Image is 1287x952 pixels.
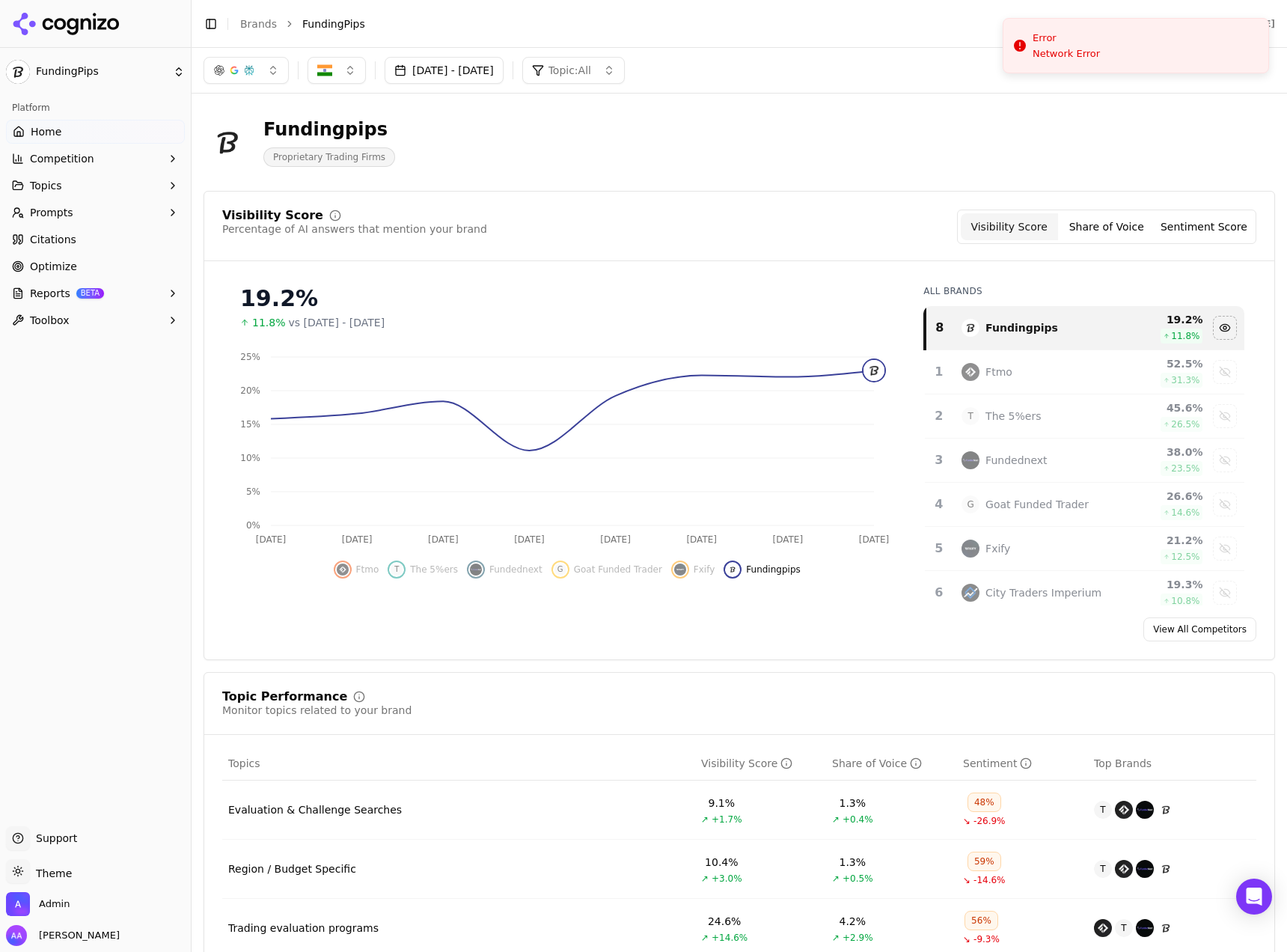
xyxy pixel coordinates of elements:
[957,747,1088,781] th: sentiment
[222,703,412,718] div: Monitor topics related to your brand
[551,561,662,579] button: Show goat funded trader data
[1171,374,1199,386] span: 31.3 %
[1213,316,1237,340] button: Hide fundingpips data
[317,63,332,78] img: India
[932,319,947,337] div: 8
[1088,747,1256,781] th: Top Brands
[240,18,277,30] a: Brands
[931,540,947,558] div: 5
[6,147,185,171] button: Competition
[6,925,120,946] button: Open user button
[1157,860,1175,878] img: fundingpips
[30,313,70,328] span: Toolbox
[222,747,695,781] th: Topics
[832,873,840,885] span: ↗
[1171,418,1199,430] span: 26.5 %
[985,409,1041,424] div: The 5%ers
[470,564,482,576] img: fundednext
[388,561,458,579] button: Show the 5%ers data
[1058,213,1155,240] button: Share of Voice
[931,363,947,381] div: 1
[30,205,73,220] span: Prompts
[1171,551,1199,563] span: 12.5 %
[832,932,840,944] span: ↗
[962,540,979,558] img: fxify
[6,892,70,916] button: Open organization switcher
[391,564,403,576] span: T
[832,814,840,826] span: ↗
[6,120,185,144] a: Home
[6,925,27,946] img: Alp Aysan
[204,118,251,166] img: FundingPips
[1236,879,1272,915] div: Open Intercom Messenger
[1136,801,1154,819] img: fundednext
[228,861,356,876] a: Region / Budget Specific
[840,855,866,870] div: 1.3%
[1121,356,1203,371] div: 52.5 %
[973,874,1005,886] span: -14.6%
[36,65,167,79] span: FundingPips
[30,151,94,166] span: Competition
[859,534,890,545] tspan: [DATE]
[228,802,402,817] div: Evaluation & Challenge Searches
[31,124,61,139] span: Home
[1094,801,1112,819] span: T
[240,16,1137,31] nav: breadcrumb
[1213,492,1237,516] button: Show goat funded trader data
[701,873,709,885] span: ↗
[962,495,979,513] span: G
[840,796,866,811] div: 1.3%
[30,232,76,247] span: Citations
[925,394,1244,439] tr: 2TThe 5%ers45.6%26.5%Show the 5%ers data
[467,561,542,579] button: Show fundednext data
[1136,919,1154,937] img: fundednext
[514,534,545,545] tspan: [DATE]
[246,486,260,497] tspan: 5%
[1213,537,1237,561] button: Show fxify data
[6,308,185,332] button: Toolbox
[1115,919,1133,937] span: T
[832,756,922,771] div: Share of Voice
[705,855,738,870] div: 10.4%
[30,831,77,846] span: Support
[228,756,260,771] span: Topics
[843,873,873,885] span: +0.5%
[1171,330,1199,342] span: 11.8 %
[701,932,709,944] span: ↗
[985,364,1012,379] div: Ftmo
[6,254,185,278] a: Optimize
[263,147,395,167] span: Proprietary Trading Firms
[925,527,1244,571] tr: 5fxifyFxify21.2%12.5%Show fxify data
[228,921,379,936] a: Trading evaluation programs
[1121,533,1203,548] div: 21.2 %
[263,118,395,141] div: Fundingpips
[863,360,884,381] img: fundingpips
[222,691,347,703] div: Topic Performance
[1157,919,1175,937] img: fundingpips
[6,228,185,251] a: Citations
[240,352,260,362] tspan: 25%
[671,561,715,579] button: Show fxify data
[931,407,947,425] div: 2
[1121,577,1203,592] div: 19.3 %
[1136,860,1154,878] img: fundednext
[925,483,1244,527] tr: 4GGoat Funded Trader26.6%14.6%Show goat funded trader data
[337,564,349,576] img: ftmo
[1171,463,1199,475] span: 23.5 %
[925,571,1244,615] tr: 6city traders imperiumCity Traders Imperium19.3%10.8%Show city traders imperium data
[240,385,260,396] tspan: 20%
[1094,756,1152,771] span: Top Brands
[6,60,30,84] img: FundingPips
[33,929,120,942] span: [PERSON_NAME]
[356,564,379,576] span: Ftmo
[963,933,970,945] span: ↘
[342,534,373,545] tspan: [DATE]
[701,756,792,771] div: Visibility Score
[1171,595,1199,607] span: 10.8 %
[925,306,1244,350] tr: 8fundingpipsFundingpips19.2%11.8%Hide fundingpips data
[724,561,800,579] button: Hide fundingpips data
[962,363,979,381] img: ftmo
[708,914,741,929] div: 24.6%
[1213,448,1237,472] button: Show fundednext data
